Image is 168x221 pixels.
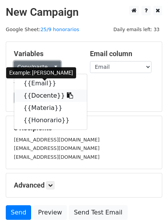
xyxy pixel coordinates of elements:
[14,77,87,90] a: {{Email}}
[6,27,79,32] small: Google Sheet:
[90,50,155,58] h5: Email column
[14,145,100,151] small: [EMAIL_ADDRESS][DOMAIN_NAME]
[14,61,61,73] a: Copy/paste...
[6,67,76,78] div: Example: [PERSON_NAME]
[130,184,168,221] div: Widget de chat
[111,25,162,34] span: Daily emails left: 33
[14,137,100,143] small: [EMAIL_ADDRESS][DOMAIN_NAME]
[14,154,100,160] small: [EMAIL_ADDRESS][DOMAIN_NAME]
[14,114,87,126] a: {{Honorario}}
[130,184,168,221] iframe: Chat Widget
[40,27,79,32] a: 25/9 honorarios
[14,90,87,102] a: {{Docente}}
[14,181,154,189] h5: Advanced
[33,205,67,220] a: Preview
[6,205,31,220] a: Send
[6,6,162,19] h2: New Campaign
[111,27,162,32] a: Daily emails left: 33
[14,50,78,58] h5: Variables
[14,102,87,114] a: {{Materia}}
[69,205,127,220] a: Send Test Email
